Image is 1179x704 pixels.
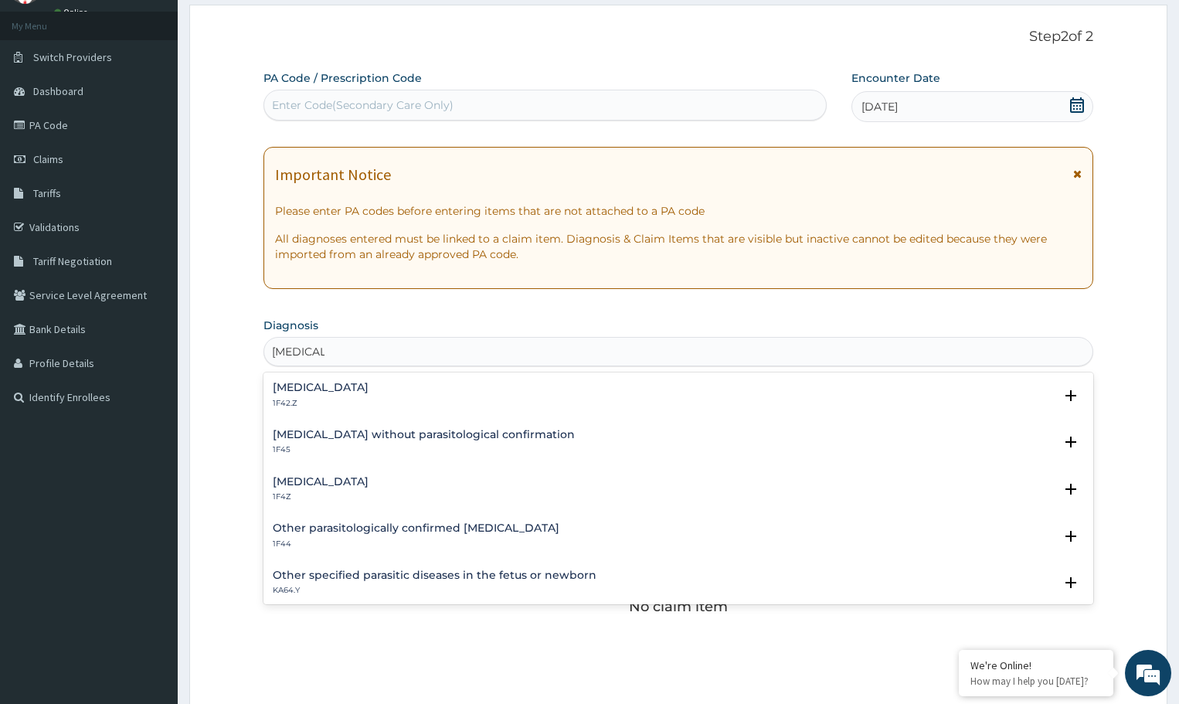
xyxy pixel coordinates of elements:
[1062,573,1080,592] i: open select status
[275,203,1082,219] p: Please enter PA codes before entering items that are not attached to a PA code
[33,84,83,98] span: Dashboard
[970,675,1102,688] p: How may I help you today?
[273,476,369,488] h4: [MEDICAL_DATA]
[29,77,63,116] img: d_794563401_company_1708531726252_794563401
[970,658,1102,672] div: We're Online!
[33,186,61,200] span: Tariffs
[1062,386,1080,405] i: open select status
[1062,433,1080,451] i: open select status
[273,444,575,455] p: 1F45
[273,398,369,409] p: 1F42.Z
[253,8,291,45] div: Minimize live chat window
[90,195,213,351] span: We're online!
[33,50,112,64] span: Switch Providers
[263,29,1093,46] p: Step 2 of 2
[33,152,63,166] span: Claims
[273,491,369,502] p: 1F4Z
[629,599,728,614] p: No claim item
[80,87,260,107] div: Chat with us now
[263,318,318,333] label: Diagnosis
[273,539,559,549] p: 1F44
[861,99,898,114] span: [DATE]
[275,166,391,183] h1: Important Notice
[263,70,422,86] label: PA Code / Prescription Code
[273,429,575,440] h4: [MEDICAL_DATA] without parasitological confirmation
[273,570,596,581] h4: Other specified parasitic diseases in the fetus or newborn
[8,422,294,476] textarea: Type your message and hit 'Enter'
[273,585,596,596] p: KA64.Y
[273,382,369,393] h4: [MEDICAL_DATA]
[1062,480,1080,498] i: open select status
[275,231,1082,262] p: All diagnoses entered must be linked to a claim item. Diagnosis & Claim Items that are visible bu...
[33,254,112,268] span: Tariff Negotiation
[272,97,454,113] div: Enter Code(Secondary Care Only)
[851,70,940,86] label: Encounter Date
[1062,527,1080,546] i: open select status
[273,522,559,534] h4: Other parasitologically confirmed [MEDICAL_DATA]
[54,7,91,18] a: Online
